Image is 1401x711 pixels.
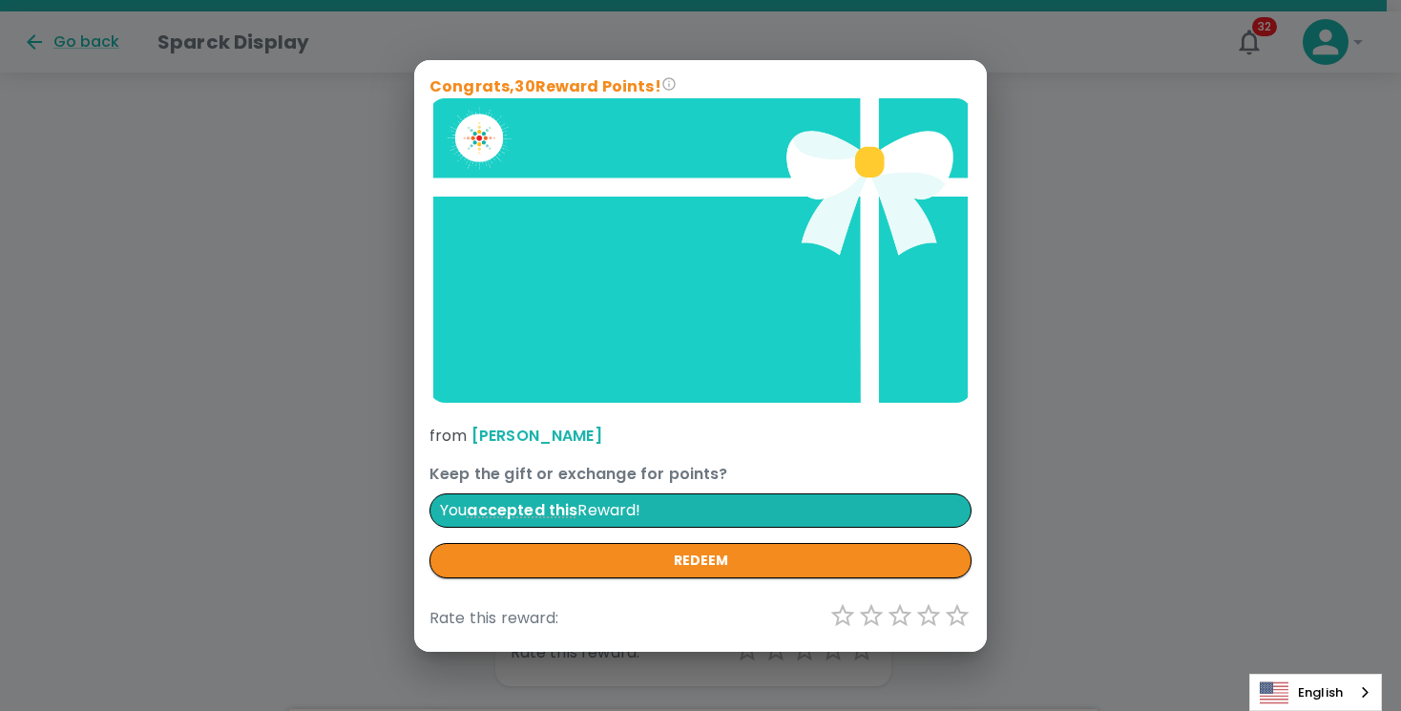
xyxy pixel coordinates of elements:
span: You accepted this reward. Make sure you redeemed it [467,499,577,521]
p: Keep the gift or exchange for points? [429,463,972,486]
p: Rate this reward: [429,607,559,630]
button: redeem [429,543,972,578]
p: from [429,425,972,448]
a: English [1250,675,1381,710]
p: You Reward! [429,493,972,528]
img: Brand logo [429,98,972,404]
div: Language [1249,674,1382,711]
p: Congrats, 30 Reward Points! [429,75,972,98]
svg: Congrats on your reward! You can either redeem the total reward points for something else with th... [661,76,677,92]
a: [PERSON_NAME] [471,425,602,447]
aside: Language selected: English [1249,674,1382,711]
